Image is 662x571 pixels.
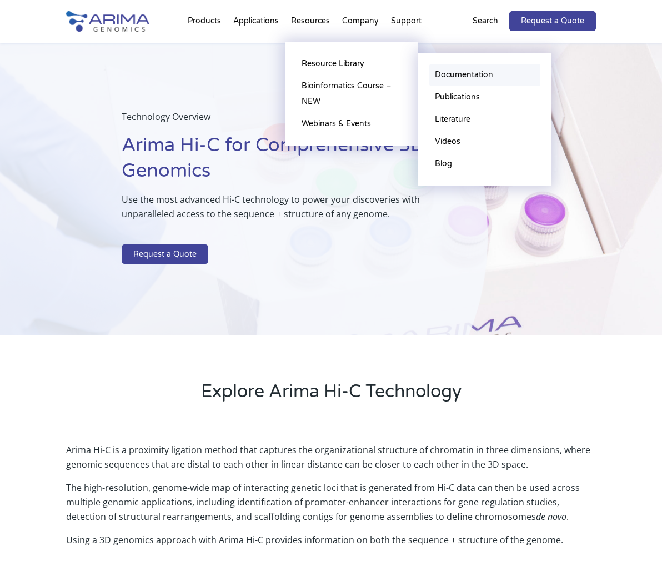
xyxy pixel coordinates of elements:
i: de novo [536,510,566,523]
p: Using a 3D genomics approach with Arima Hi-C provides information on both the sequence + structur... [66,533,596,547]
a: Bioinformatics Course – NEW [296,75,407,113]
h2: Explore Arima Hi-C Technology [66,379,596,413]
h1: Arima Hi-C for Comprehensive 3D Genomics [122,133,432,192]
p: Search [473,14,498,28]
a: Request a Quote [509,11,596,31]
a: Resource Library [296,53,407,75]
a: Documentation [429,64,540,86]
a: Videos [429,131,540,153]
p: Use the most advanced Hi-C technology to power your discoveries with unparalleled access to the s... [122,192,432,230]
img: Arima-Genomics-logo [66,11,149,32]
p: Technology Overview [122,109,432,133]
a: Request a Quote [122,244,208,264]
p: Arima Hi-C is a proximity ligation method that captures the organizational structure of chromatin... [66,443,596,480]
a: Webinars & Events [296,113,407,135]
p: The high-resolution, genome-wide map of interacting genetic loci that is generated from Hi-C data... [66,480,596,533]
a: Publications [429,86,540,108]
a: Literature [429,108,540,131]
a: Blog [429,153,540,175]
